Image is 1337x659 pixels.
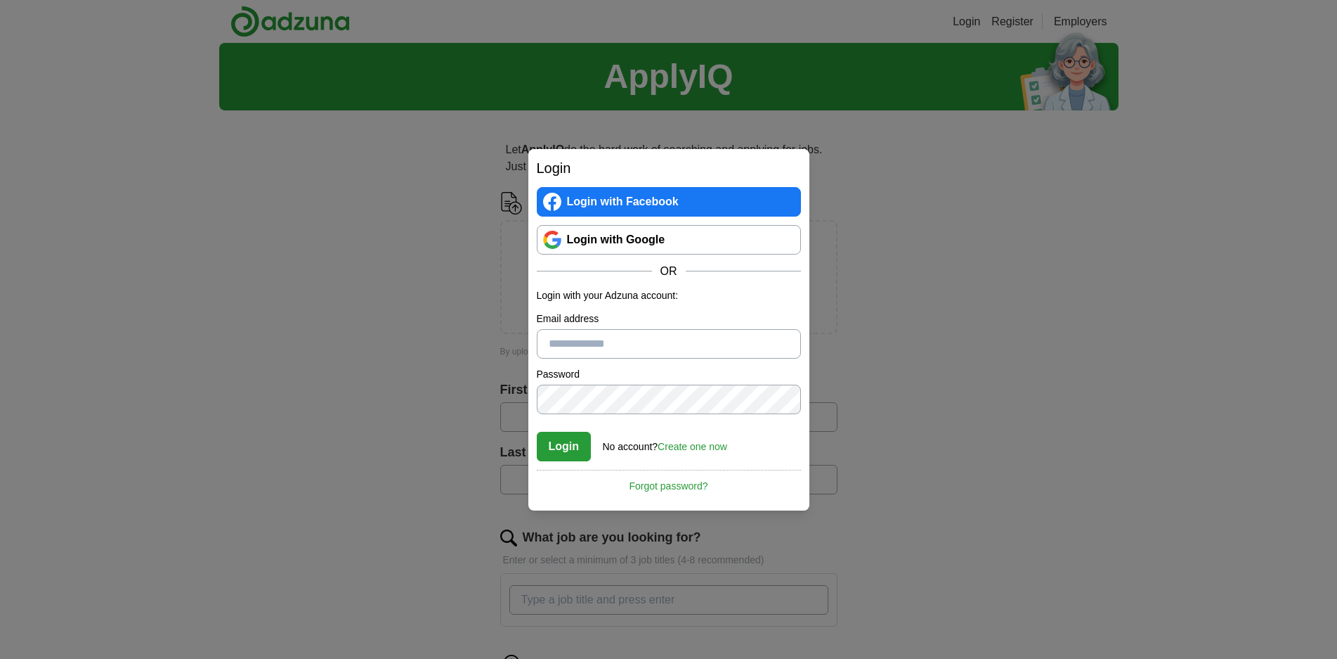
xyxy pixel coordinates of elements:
a: Login with Google [537,225,801,255]
a: Login with Facebook [537,187,801,217]
button: Login [537,432,592,461]
a: Forgot password? [537,470,801,494]
a: Create one now [658,441,727,452]
span: OR [652,263,686,280]
p: Login with your Adzuna account: [537,288,801,303]
div: No account? [603,431,727,454]
label: Password [537,367,801,382]
h2: Login [537,158,801,179]
label: Email address [537,312,801,326]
